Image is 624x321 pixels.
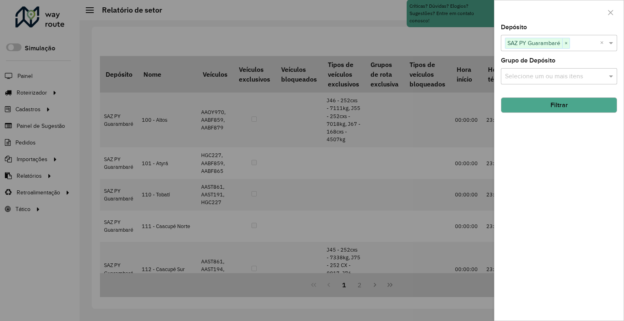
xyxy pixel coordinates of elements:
[600,38,607,48] span: Clear all
[562,39,570,48] span: ×
[501,97,617,113] button: Filtrar
[501,56,555,65] label: Grupo de Depósito
[501,22,527,32] label: Depósito
[505,38,562,48] span: SAZ PY Guarambaré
